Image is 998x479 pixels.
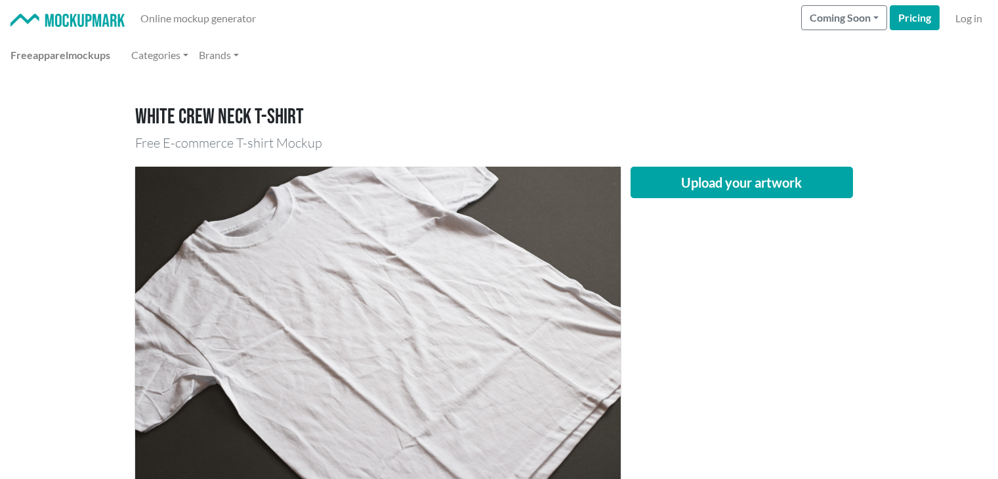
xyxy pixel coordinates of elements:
button: Upload your artwork [631,167,854,198]
h1: White crew neck T-shirt [135,105,863,130]
a: Categories [126,42,194,68]
img: Mockup Mark [10,14,125,28]
button: Coming Soon [801,5,887,30]
a: Online mockup generator [135,5,261,31]
span: apparel [33,49,68,61]
a: Log in [950,5,988,31]
a: Brands [194,42,244,68]
a: Pricing [890,5,940,30]
a: Freeapparelmockups [5,42,115,68]
h3: Free E-commerce T-shirt Mockup [135,135,863,151]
